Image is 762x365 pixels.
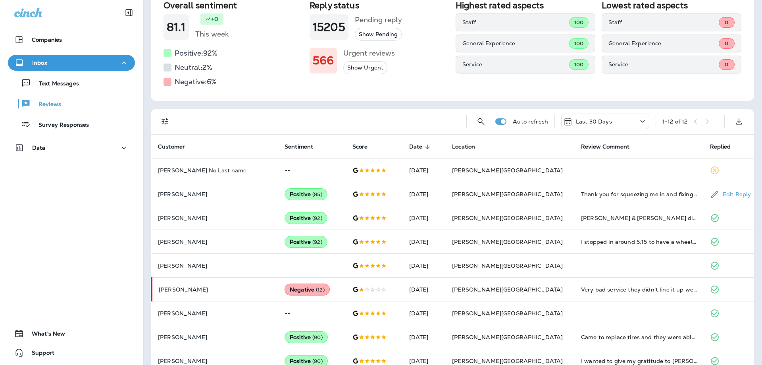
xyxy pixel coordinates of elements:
span: Review Comment [581,143,640,151]
span: [PERSON_NAME][GEOGRAPHIC_DATA] [452,286,563,293]
p: General Experience [608,40,719,46]
p: Survey Responses [31,122,89,129]
h5: Urgent reviews [343,47,395,60]
span: ( 90 ) [312,358,323,365]
td: [DATE] [403,301,446,325]
button: Filters [157,114,173,129]
td: [DATE] [403,230,446,254]
div: Negative [285,284,330,295]
td: [DATE] [403,158,446,182]
h5: This week [195,28,229,41]
span: Review Comment [581,143,629,150]
button: Survey Responses [8,116,135,133]
p: Service [462,61,569,68]
h2: Highest rated aspects [456,0,595,10]
p: [PERSON_NAME] [158,263,272,269]
span: ( 12 ) [316,286,325,293]
span: Date [409,143,433,151]
span: Customer [158,143,185,150]
span: [PERSON_NAME][GEOGRAPHIC_DATA] [452,262,563,269]
button: Text Messages [8,75,135,91]
span: ( 85 ) [312,191,322,198]
div: Came to replace tires and they were able to repair instead! Great catch by the technician. I came... [581,333,697,341]
p: [PERSON_NAME] No Last name [158,167,272,174]
button: Export as CSV [731,114,747,129]
button: Inbox [8,55,135,71]
td: -- [278,254,346,278]
p: [PERSON_NAME] [158,358,272,364]
div: Positive [285,212,327,224]
p: Reviews [31,101,61,108]
p: Companies [32,37,62,43]
span: Location [452,143,485,151]
p: +0 [211,15,218,23]
h2: Lowest rated aspects [602,0,741,10]
td: -- [278,301,346,325]
span: [PERSON_NAME][GEOGRAPHIC_DATA] [452,334,563,341]
p: Staff [608,19,719,25]
div: Positive [285,331,328,343]
div: Very bad service they didn't line it up well and they charged me for a bad job and now they don't... [581,286,697,294]
p: [PERSON_NAME] [158,215,272,221]
td: -- [278,158,346,182]
span: Replied [710,143,731,150]
h5: Positive: 92 % [175,47,217,60]
p: [PERSON_NAME] [158,310,272,317]
h5: Negative: 6 % [175,75,217,88]
p: [PERSON_NAME] [158,239,272,245]
span: Location [452,143,475,150]
button: Data [8,140,135,156]
span: Date [409,143,423,150]
button: Reviews [8,95,135,112]
td: [DATE] [403,206,446,230]
span: Customer [158,143,195,151]
button: Support [8,345,135,361]
div: Positive [285,188,327,200]
span: Score [352,143,378,151]
h2: Overall sentiment [164,0,303,10]
h1: 566 [313,54,334,67]
span: [PERSON_NAME][GEOGRAPHIC_DATA] [452,357,563,365]
button: Search Reviews [473,114,489,129]
div: I stopped in around 5:15 to have a wheel replaced. They were fast and SO friendly. The gentleman ... [581,238,697,246]
div: Thank you for squeezing me in and fixing my tire. Awesome service and great customer service!! [581,190,697,198]
td: [DATE] [403,254,446,278]
p: Inbox [32,60,47,66]
span: Score [352,143,368,150]
span: [PERSON_NAME][GEOGRAPHIC_DATA] [452,310,563,317]
span: [PERSON_NAME][GEOGRAPHIC_DATA] [452,191,563,198]
button: Show Pending [355,28,402,41]
span: Support [24,350,54,359]
td: [DATE] [403,325,446,349]
p: Service [608,61,719,68]
div: I wanted to give my gratitude to Jensen for helping my young college daughter with a tire repair ... [581,357,697,365]
span: [PERSON_NAME][GEOGRAPHIC_DATA] [452,238,563,245]
span: [PERSON_NAME][GEOGRAPHIC_DATA] [452,214,563,222]
p: [PERSON_NAME] [159,286,272,293]
p: Data [32,145,46,151]
p: [PERSON_NAME] [158,191,272,197]
span: 100 [574,61,583,68]
span: 0 [725,40,728,47]
p: [PERSON_NAME] [158,334,272,340]
span: 0 [725,19,728,26]
span: ( 90 ) [312,334,323,341]
button: Companies [8,32,135,48]
span: What's New [24,330,65,340]
span: Sentiment [285,143,313,150]
button: Show Urgent [343,61,387,74]
span: 100 [574,19,583,26]
p: Auto refresh [513,118,548,125]
div: Kenneth & Garrett did an exceptional job fitting my car in during our out of town visit. AC conde... [581,214,697,222]
span: ( 92 ) [312,215,322,222]
p: Edit Reply [720,191,751,197]
h5: Pending reply [355,14,402,26]
span: [PERSON_NAME][GEOGRAPHIC_DATA] [452,167,563,174]
td: [DATE] [403,278,446,301]
button: What's New [8,326,135,342]
span: 0 [725,61,728,68]
p: General Experience [462,40,569,46]
p: Last 30 Days [576,118,612,125]
span: Replied [710,143,741,151]
span: Sentiment [285,143,323,151]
